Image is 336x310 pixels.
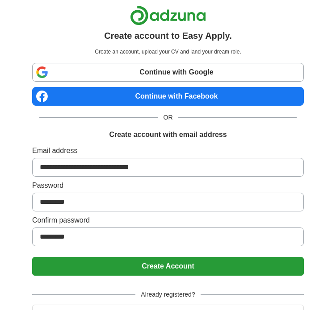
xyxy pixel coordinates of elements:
a: Continue with Google [32,63,304,82]
p: Create an account, upload your CV and land your dream role. [34,48,302,56]
h1: Create account with email address [109,129,227,140]
label: Password [32,180,304,191]
label: Email address [32,145,304,156]
span: Already registered? [135,290,200,299]
button: Create Account [32,257,304,276]
img: Adzuna logo [130,5,206,25]
label: Confirm password [32,215,304,226]
span: OR [158,113,178,122]
a: Continue with Facebook [32,87,304,106]
h1: Create account to Easy Apply. [104,29,232,42]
